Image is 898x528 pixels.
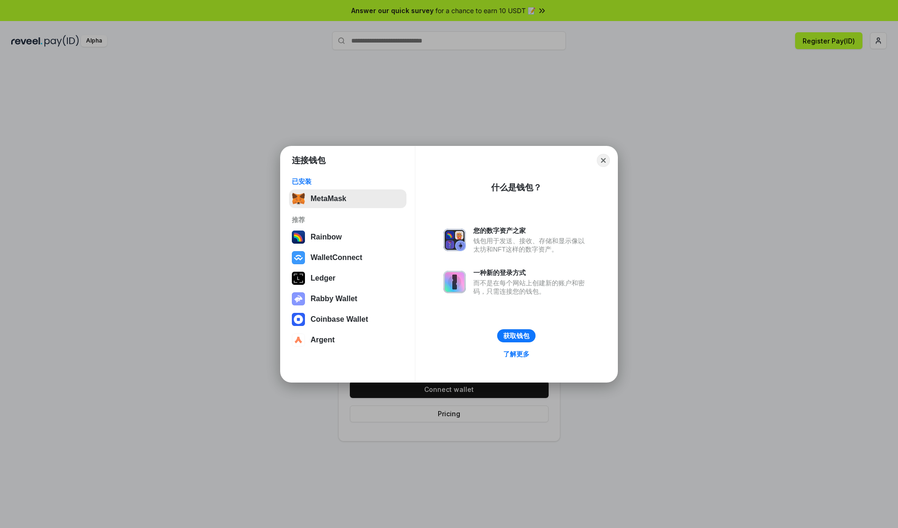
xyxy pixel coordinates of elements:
[473,268,589,277] div: 一种新的登录方式
[292,333,305,347] img: svg+xml,%3Csvg%20width%3D%2228%22%20height%3D%2228%22%20viewBox%3D%220%200%2028%2028%22%20fill%3D...
[292,216,404,224] div: 推荐
[292,292,305,305] img: svg+xml,%3Csvg%20xmlns%3D%22http%3A%2F%2Fwww.w3.org%2F2000%2Fsvg%22%20fill%3D%22none%22%20viewBox...
[497,329,536,342] button: 获取钱包
[311,315,368,324] div: Coinbase Wallet
[292,272,305,285] img: svg+xml,%3Csvg%20xmlns%3D%22http%3A%2F%2Fwww.w3.org%2F2000%2Fsvg%22%20width%3D%2228%22%20height%3...
[311,336,335,344] div: Argent
[443,271,466,293] img: svg+xml,%3Csvg%20xmlns%3D%22http%3A%2F%2Fwww.w3.org%2F2000%2Fsvg%22%20fill%3D%22none%22%20viewBox...
[443,229,466,251] img: svg+xml,%3Csvg%20xmlns%3D%22http%3A%2F%2Fwww.w3.org%2F2000%2Fsvg%22%20fill%3D%22none%22%20viewBox...
[311,274,335,282] div: Ledger
[498,348,535,360] a: 了解更多
[289,269,406,288] button: Ledger
[292,192,305,205] img: svg+xml,%3Csvg%20fill%3D%22none%22%20height%3D%2233%22%20viewBox%3D%220%200%2035%2033%22%20width%...
[491,182,542,193] div: 什么是钱包？
[292,231,305,244] img: svg+xml,%3Csvg%20width%3D%22120%22%20height%3D%22120%22%20viewBox%3D%220%200%20120%20120%22%20fil...
[292,313,305,326] img: svg+xml,%3Csvg%20width%3D%2228%22%20height%3D%2228%22%20viewBox%3D%220%200%2028%2028%22%20fill%3D...
[289,289,406,308] button: Rabby Wallet
[292,155,326,166] h1: 连接钱包
[473,237,589,253] div: 钱包用于发送、接收、存储和显示像以太坊和NFT这样的数字资产。
[473,226,589,235] div: 您的数字资产之家
[289,310,406,329] button: Coinbase Wallet
[311,195,346,203] div: MetaMask
[289,189,406,208] button: MetaMask
[503,332,529,340] div: 获取钱包
[289,228,406,246] button: Rainbow
[289,331,406,349] button: Argent
[311,233,342,241] div: Rainbow
[473,279,589,296] div: 而不是在每个网站上创建新的账户和密码，只需连接您的钱包。
[292,251,305,264] img: svg+xml,%3Csvg%20width%3D%2228%22%20height%3D%2228%22%20viewBox%3D%220%200%2028%2028%22%20fill%3D...
[503,350,529,358] div: 了解更多
[311,253,362,262] div: WalletConnect
[292,177,404,186] div: 已安装
[289,248,406,267] button: WalletConnect
[597,154,610,167] button: Close
[311,295,357,303] div: Rabby Wallet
